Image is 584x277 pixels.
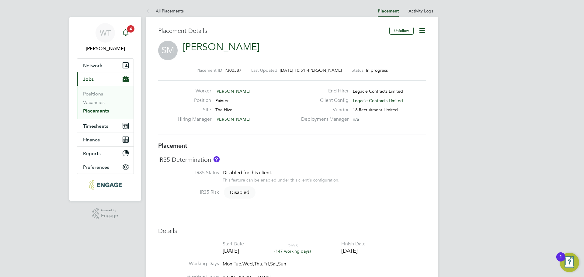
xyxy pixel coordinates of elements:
span: Network [83,63,102,68]
img: legacie-logo-retina.png [89,180,121,190]
span: Preferences [83,164,109,170]
span: Disabled [224,186,255,199]
a: Vacancies [83,99,105,105]
span: Powered by [101,208,118,213]
span: [PERSON_NAME] [308,68,342,73]
span: Painter [215,98,229,103]
span: Thu, [254,261,263,267]
label: Position [178,97,211,104]
span: Jobs [83,76,94,82]
label: IR35 Status [158,170,219,176]
div: This feature can be enabled under this client's configuration. [223,176,339,183]
span: Legacie Contracts Limited [353,88,403,94]
h3: IR35 Determination [158,156,426,164]
span: Timesheets [83,123,108,129]
label: Client Config [297,97,349,104]
a: All Placements [146,8,184,14]
a: Activity Logs [408,8,433,14]
a: [PERSON_NAME] [183,41,259,53]
span: [PERSON_NAME] [215,116,250,122]
span: [PERSON_NAME] [215,88,250,94]
button: Finance [77,133,134,146]
span: The Hive [215,107,232,113]
label: Deployment Manager [297,116,349,123]
span: Finance [83,137,100,143]
span: SM [158,41,178,60]
a: Go to home page [77,180,134,190]
div: [DATE] [341,247,366,254]
nav: Main navigation [69,17,141,201]
span: In progress [366,68,388,73]
span: Sun [278,261,286,267]
div: [DATE] [223,247,244,254]
label: Last Updated [251,68,277,73]
a: Powered byEngage [92,208,118,220]
span: Tue, [234,261,242,267]
button: Unfollow [389,27,414,35]
label: Worker [178,88,211,94]
span: Fri, [263,261,270,267]
span: WT [100,29,111,37]
div: Jobs [77,86,134,119]
span: P300387 [224,68,242,73]
button: Reports [77,147,134,160]
span: 18 Recruitment Limited [353,107,398,113]
button: Preferences [77,160,134,174]
span: Wed, [242,261,254,267]
span: William Twun [77,45,134,52]
span: Disabled for this client. [223,170,272,176]
a: Placements [83,108,109,114]
a: Placement [378,9,399,14]
label: IR35 Risk [158,189,219,196]
button: Jobs [77,72,134,86]
a: WT[PERSON_NAME] [77,23,134,52]
button: Open Resource Center, 1 new notification [560,253,579,272]
span: (147 working days) [274,248,311,254]
span: [DATE] 10:51 - [280,68,308,73]
div: 1 [559,257,562,265]
label: Site [178,107,211,113]
span: Mon, [223,261,234,267]
a: Positions [83,91,103,97]
label: Vendor [297,107,349,113]
label: Placement ID [196,68,222,73]
div: Start Date [223,241,244,247]
span: Legacie Contracts Limited [353,98,403,103]
b: Placement [158,142,187,149]
h3: Details [158,227,426,235]
a: 4 [120,23,132,43]
span: Sat, [270,261,278,267]
h3: Placement Details [158,27,385,35]
div: DAYS [271,243,314,254]
button: Network [77,59,134,72]
button: Timesheets [77,119,134,133]
span: 4 [127,25,134,33]
div: Finish Date [341,241,366,247]
label: End Hirer [297,88,349,94]
span: n/a [353,116,359,122]
button: About IR35 [214,156,220,162]
label: Hiring Manager [178,116,211,123]
span: Reports [83,151,101,156]
label: Status [352,68,363,73]
span: Engage [101,213,118,218]
label: Working Days [158,261,219,267]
